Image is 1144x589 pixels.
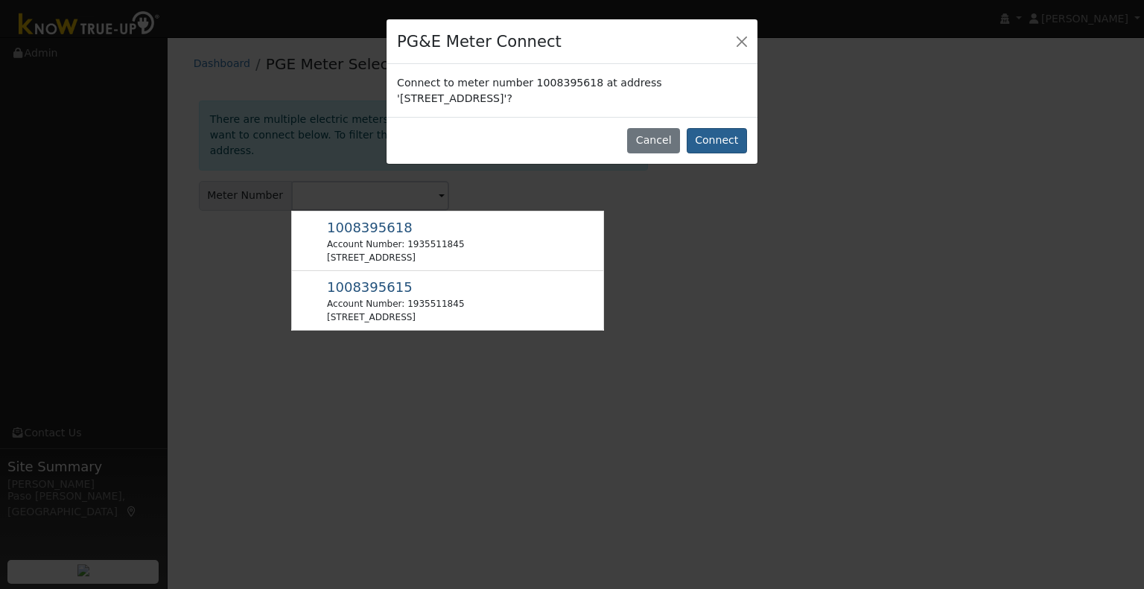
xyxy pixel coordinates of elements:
h4: PG&E Meter Connect [397,30,562,54]
div: Account Number: 1935511845 [327,238,464,251]
div: Connect to meter number 1008395618 at address '[STREET_ADDRESS]'? [387,64,757,116]
span: 1008395615 [327,279,413,295]
button: Close [731,31,752,51]
div: Account Number: 1935511845 [327,297,464,311]
span: Usage Point: 3835620359 [327,223,413,235]
button: Connect [687,128,747,153]
button: Cancel [627,128,680,153]
span: 1008395618 [327,220,413,235]
span: Usage Point: 6337220303 [327,282,413,294]
div: [STREET_ADDRESS] [327,251,464,264]
div: [STREET_ADDRESS] [327,311,464,324]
